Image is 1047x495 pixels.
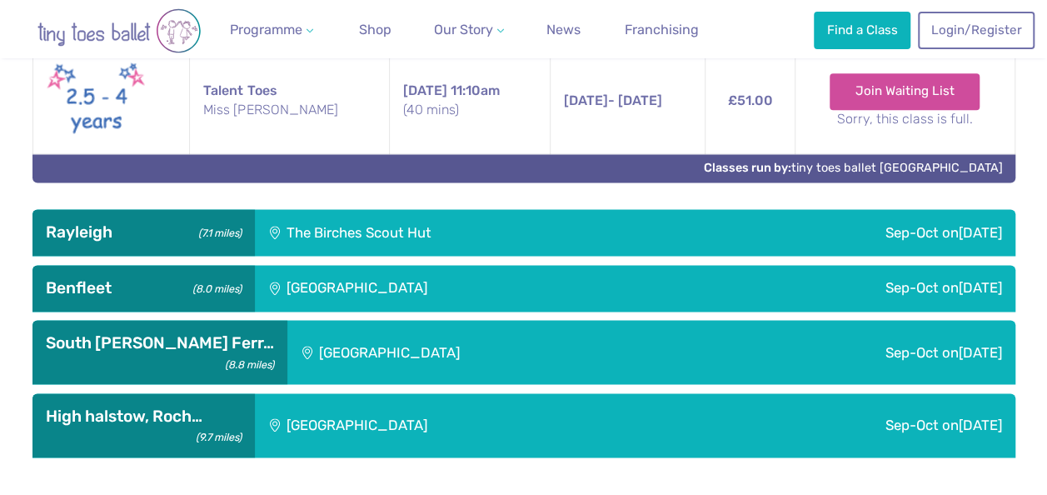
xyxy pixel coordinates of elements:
span: Franchising [625,22,699,37]
div: [GEOGRAPHIC_DATA] [255,393,685,457]
img: tiny toes ballet [19,8,219,53]
small: (8.0 miles) [187,278,241,296]
span: [DATE] [959,224,1002,241]
h3: High halstow, Roch… [46,407,242,427]
a: Join Waiting List [830,73,980,110]
a: Programme [223,13,320,47]
div: [GEOGRAPHIC_DATA] [255,265,685,312]
td: 11:10am [389,47,550,153]
img: Talent toes New (May 2025) [47,58,147,143]
small: (8.8 miles) [219,354,273,372]
h3: Rayleigh [46,222,242,242]
td: £51.00 [705,47,795,153]
span: [DATE] [564,92,608,108]
a: Shop [352,13,398,47]
div: The Birches Scout Hut [255,209,689,256]
div: Sep-Oct on [699,320,1015,384]
a: News [540,13,587,47]
span: [DATE] [959,417,1002,433]
div: Sep-Oct on [689,209,1015,256]
div: Sep-Oct on [685,265,1015,312]
span: - [DATE] [564,92,662,108]
h3: Benfleet [46,278,242,298]
small: Miss [PERSON_NAME] [203,101,376,119]
small: Sorry, this class is full. [809,110,1001,128]
div: Sep-Oct on [685,393,1015,457]
a: Franchising [618,13,705,47]
a: Find a Class [814,12,910,48]
span: Programme [230,22,302,37]
small: (9.7 miles) [190,427,241,444]
strong: Classes run by: [704,161,791,175]
small: (7.1 miles) [192,222,241,240]
h3: South [PERSON_NAME] Ferr… [46,333,274,353]
span: News [546,22,581,37]
a: Login/Register [918,12,1035,48]
td: Talent Toes [190,47,390,153]
span: [DATE] [403,82,447,98]
span: Our Story [434,22,493,37]
span: [DATE] [959,344,1002,361]
span: Shop [359,22,391,37]
div: [GEOGRAPHIC_DATA] [287,320,699,384]
a: Our Story [427,13,511,47]
a: Classes run by:tiny toes ballet [GEOGRAPHIC_DATA] [704,161,1003,175]
small: (40 mins) [403,101,536,119]
span: [DATE] [959,279,1002,296]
